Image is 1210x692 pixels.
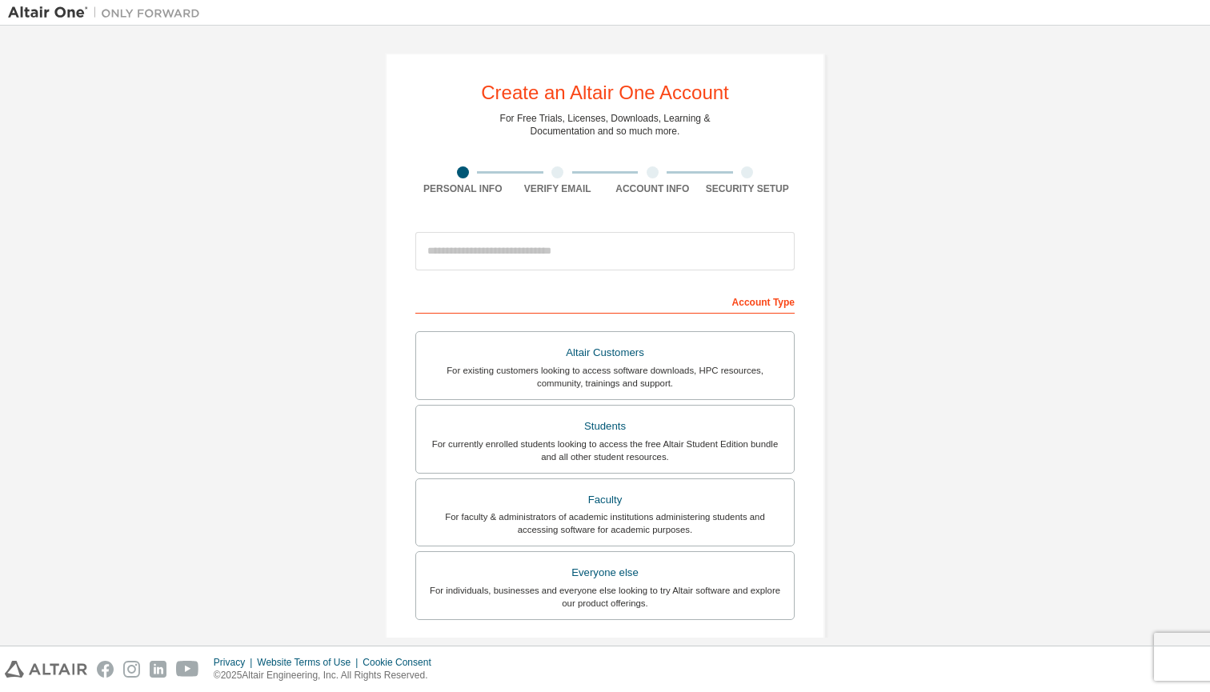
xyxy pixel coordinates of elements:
img: facebook.svg [97,661,114,678]
div: Verify Email [511,182,606,195]
div: Faculty [426,489,784,511]
div: For individuals, businesses and everyone else looking to try Altair software and explore our prod... [426,584,784,610]
div: For currently enrolled students looking to access the free Altair Student Edition bundle and all ... [426,438,784,463]
div: Account Type [415,288,795,314]
div: For faculty & administrators of academic institutions administering students and accessing softwa... [426,510,784,536]
div: Privacy [214,656,257,669]
div: Cookie Consent [363,656,440,669]
img: altair_logo.svg [5,661,87,678]
div: Account Info [605,182,700,195]
p: © 2025 Altair Engineering, Inc. All Rights Reserved. [214,669,441,682]
div: Website Terms of Use [257,656,363,669]
div: Create an Altair One Account [481,83,729,102]
div: Security Setup [700,182,795,195]
img: instagram.svg [123,661,140,678]
img: linkedin.svg [150,661,166,678]
div: Everyone else [426,562,784,584]
img: Altair One [8,5,208,21]
div: Personal Info [415,182,511,195]
div: Altair Customers [426,342,784,364]
div: For Free Trials, Licenses, Downloads, Learning & Documentation and so much more. [500,112,711,138]
img: youtube.svg [176,661,199,678]
div: Students [426,415,784,438]
div: For existing customers looking to access software downloads, HPC resources, community, trainings ... [426,364,784,390]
